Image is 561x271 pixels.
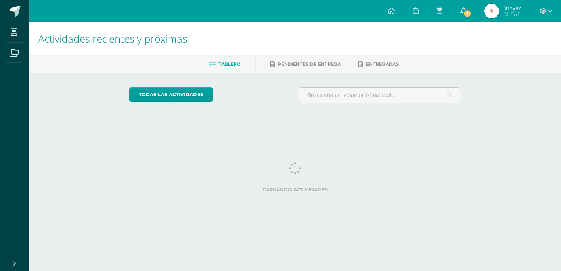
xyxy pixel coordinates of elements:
span: Tablero [218,61,240,67]
span: Xinyan [504,4,522,12]
span: 1 [463,10,471,18]
a: todas las Actividades [129,87,213,102]
span: Pendientes de entrega [278,61,341,67]
span: Mi Perfil [504,11,522,17]
span: Actividades recientes y próximas [38,32,187,46]
label: Cargando actividades [129,187,462,192]
a: Entregadas [358,58,399,70]
span: Entregadas [366,61,399,67]
a: Pendientes de entrega [270,58,341,70]
input: Busca una actividad próxima aquí... [298,88,461,102]
a: Tablero [209,58,240,70]
img: 31c7248459b52d1968276b61d18b5cd8.png [484,4,499,18]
